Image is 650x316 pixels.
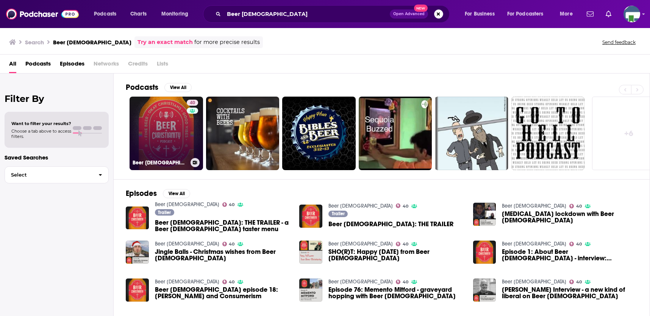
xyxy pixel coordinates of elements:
[11,128,71,139] span: Choose a tab above to access filters.
[502,241,566,247] a: Beer Christianity
[328,221,453,227] span: Beer [DEMOGRAPHIC_DATA]: THE TRAILER
[137,38,193,47] a: Try an exact match
[502,8,555,20] button: open menu
[9,58,16,73] a: All
[328,286,464,299] span: Episode 76: Memento Mitford - graveyard hopping with Beer [DEMOGRAPHIC_DATA]
[229,242,234,246] span: 40
[5,93,109,104] h2: Filter By
[155,286,291,299] span: Beer [DEMOGRAPHIC_DATA] episode 18: [PERSON_NAME] and Consumerism
[473,203,496,226] img: Coronavirus lockdown with Beer Christianity
[133,160,187,166] h3: Beer [DEMOGRAPHIC_DATA]
[393,12,425,16] span: Open Advanced
[222,280,235,284] a: 40
[396,203,408,208] a: 40
[555,8,582,20] button: open menu
[569,242,582,246] a: 40
[187,100,198,106] a: 40
[623,6,640,22] img: User Profile
[155,219,291,232] span: Beer [DEMOGRAPHIC_DATA]: THE TRAILER - a Beer [DEMOGRAPHIC_DATA] taster menu
[473,241,496,264] img: Episode 1: About Beer Christianity - interview: Noam Chomsky
[403,280,408,284] span: 40
[569,204,582,208] a: 40
[155,249,291,261] a: Jingle Balls - Christmas wishes from Beer Christianity
[5,166,109,183] button: Select
[60,58,84,73] a: Episodes
[328,249,464,261] span: SHO(R)T: Happy [DATE] from Beer [DEMOGRAPHIC_DATA]
[403,242,408,246] span: 40
[155,278,219,285] a: Beer Christianity
[459,8,504,20] button: open menu
[155,219,291,232] a: Beer Christianity: THE TRAILER - a Beer Christianity taster menu
[126,278,149,302] img: Beer Christianity episode 18: Kalle Lasn and Consumerism
[126,83,158,92] h2: Podcasts
[210,5,457,23] div: Search podcasts, credits, & more...
[94,9,116,19] span: Podcasts
[126,83,192,92] a: PodcastsView All
[161,9,188,19] span: Monitoring
[390,9,428,19] button: Open AdvancedNew
[584,8,597,20] a: Show notifications dropdown
[229,280,234,284] span: 40
[332,211,345,216] span: Trailer
[163,189,190,198] button: View All
[130,97,203,170] a: 40Beer [DEMOGRAPHIC_DATA]
[396,242,408,246] a: 40
[502,211,637,224] a: Coronavirus lockdown with Beer Christianity
[126,189,190,198] a: EpisodesView All
[576,205,582,208] span: 40
[155,286,291,299] a: Beer Christianity episode 18: Kalle Lasn and Consumerism
[502,249,637,261] span: Episode 1: About Beer [DEMOGRAPHIC_DATA] - interview: [PERSON_NAME]
[126,206,149,230] img: Beer Christianity: THE TRAILER - a Beer Christianity taster menu
[155,201,219,208] a: Beer Christianity
[328,221,453,227] a: Beer Christianity: THE TRAILER
[603,8,614,20] a: Show notifications dropdown
[623,6,640,22] button: Show profile menu
[229,203,234,206] span: 40
[403,205,408,208] span: 40
[299,241,322,264] img: SHO(R)T: Happy Halloween from Beer Christianity
[576,242,582,246] span: 40
[299,205,322,228] img: Beer Christianity: THE TRAILER
[6,7,79,21] img: Podchaser - Follow, Share and Rate Podcasts
[94,58,119,73] span: Networks
[155,249,291,261] span: Jingle Balls - Christmas wishes from Beer [DEMOGRAPHIC_DATA]
[502,211,637,224] span: [MEDICAL_DATA] lockdown with Beer [DEMOGRAPHIC_DATA]
[502,286,637,299] span: [PERSON_NAME] Interview - a new kind of liberal on Beer [DEMOGRAPHIC_DATA]
[502,286,637,299] a: Brian McLaren Interview - a new kind of liberal on Beer Christianity
[328,249,464,261] a: SHO(R)T: Happy Halloween from Beer Christianity
[89,8,126,20] button: open menu
[328,203,393,209] a: Beer Christianity
[156,8,198,20] button: open menu
[130,9,147,19] span: Charts
[25,58,51,73] span: Podcasts
[164,83,192,92] button: View All
[576,280,582,284] span: 40
[569,280,582,284] a: 40
[623,6,640,22] span: Logged in as KCMedia
[502,203,566,209] a: Beer Christianity
[53,39,131,46] h3: Beer [DEMOGRAPHIC_DATA]
[194,38,260,47] span: for more precise results
[299,278,322,302] img: Episode 76: Memento Mitford - graveyard hopping with Beer Christianity
[507,9,544,19] span: For Podcasters
[600,39,638,45] button: Send feedback
[155,241,219,247] a: Beer Christianity
[560,9,573,19] span: More
[158,210,171,215] span: Trailer
[473,278,496,302] img: Brian McLaren Interview - a new kind of liberal on Beer Christianity
[25,39,44,46] h3: Search
[328,278,393,285] a: Beer Christianity
[5,154,109,161] p: Saved Searches
[5,172,92,177] span: Select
